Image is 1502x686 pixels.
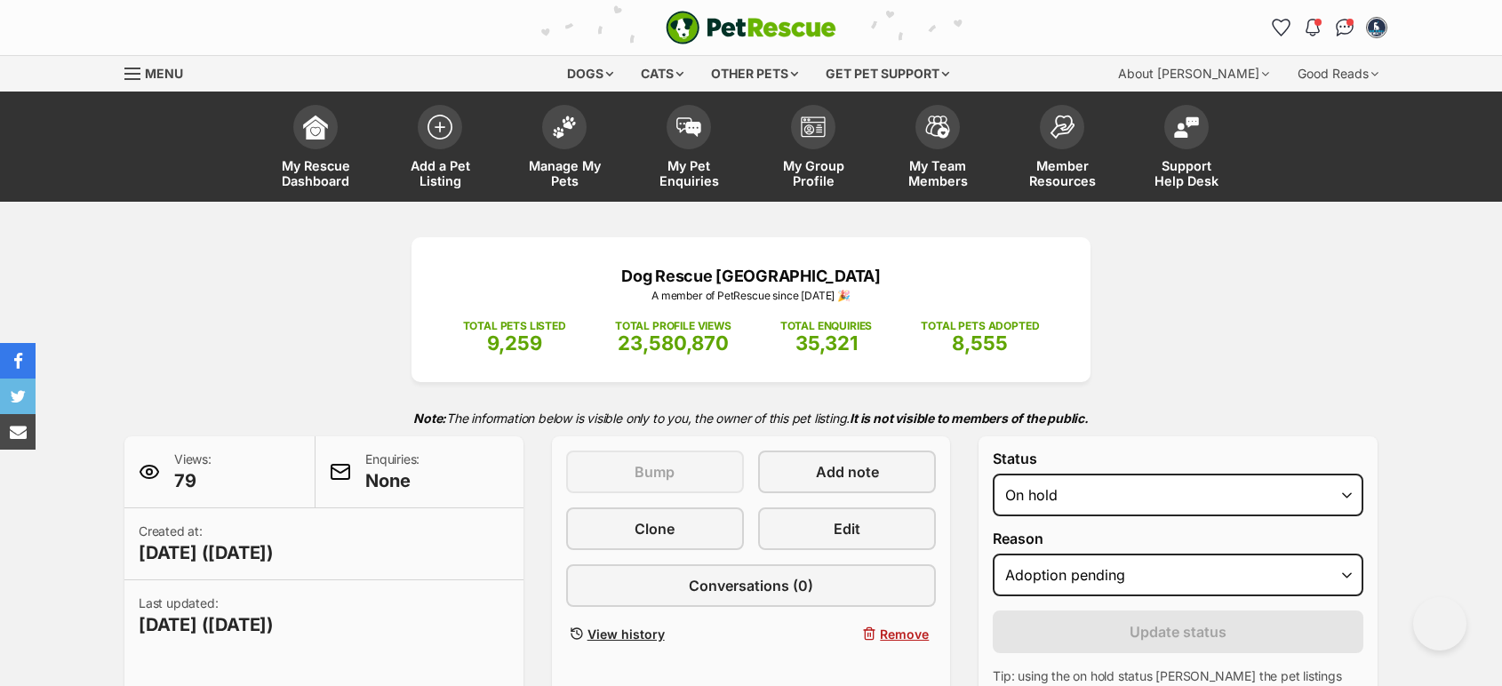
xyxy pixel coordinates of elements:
p: Views: [174,451,212,493]
label: Status [993,451,1363,467]
span: Support Help Desk [1146,158,1226,188]
a: Member Resources [1000,96,1124,202]
span: Member Resources [1022,158,1102,188]
span: Remove [880,625,929,643]
span: Bump [635,461,675,483]
img: add-pet-listing-icon-0afa8454b4691262ce3f59096e99ab1cd57d4a30225e0717b998d2c9b9846f56.svg [427,115,452,140]
a: My Group Profile [751,96,875,202]
span: Conversations (0) [689,575,813,596]
span: My Rescue Dashboard [276,158,356,188]
button: Bump [566,451,744,493]
a: Edit [758,507,936,550]
p: Dog Rescue [GEOGRAPHIC_DATA] [438,264,1064,288]
label: Reason [993,530,1363,546]
ul: Account quick links [1266,13,1391,42]
p: TOTAL PETS LISTED [463,318,566,334]
span: 8,555 [952,331,1008,355]
span: Add a Pet Listing [400,158,480,188]
span: My Pet Enquiries [649,158,729,188]
span: Edit [834,518,860,539]
button: Remove [758,621,936,647]
span: 35,321 [795,331,858,355]
img: logo-e224e6f780fb5917bec1dbf3a21bbac754714ae5b6737aabdf751b685950b380.svg [666,11,836,44]
div: Cats [628,56,696,92]
strong: Note: [413,411,446,426]
img: Carly Goodhew profile pic [1368,19,1386,36]
p: TOTAL PETS ADOPTED [921,318,1039,334]
span: Clone [635,518,675,539]
p: TOTAL PROFILE VIEWS [615,318,731,334]
button: Update status [993,610,1363,653]
a: Conversations (0) [566,564,937,607]
span: 23,580,870 [618,331,729,355]
p: Enquiries: [365,451,419,493]
span: My Group Profile [773,158,853,188]
img: help-desk-icon-fdf02630f3aa405de69fd3d07c3f3aa587a6932b1a1747fa1d2bba05be0121f9.svg [1174,116,1199,138]
a: PetRescue [666,11,836,44]
img: team-members-icon-5396bd8760b3fe7c0b43da4ab00e1e3bb1a5d9ba89233759b79545d2d3fc5d0d.svg [925,116,950,139]
a: Clone [566,507,744,550]
p: Created at: [139,522,274,565]
a: Menu [124,56,196,88]
img: chat-41dd97257d64d25036548639549fe6c8038ab92f7586957e7f3b1b290dea8141.svg [1336,19,1354,36]
span: My Team Members [898,158,978,188]
iframe: Help Scout Beacon - Open [1413,597,1466,650]
span: [DATE] ([DATE]) [139,540,274,565]
a: Support Help Desk [1124,96,1249,202]
img: member-resources-icon-8e73f808a243e03378d46382f2149f9095a855e16c252ad45f914b54edf8863c.svg [1050,115,1075,139]
span: [DATE] ([DATE]) [139,612,274,637]
a: Add a Pet Listing [378,96,502,202]
p: The information below is visible only to you, the owner of this pet listing. [124,400,1378,436]
span: Add note [816,461,879,483]
img: notifications-46538b983faf8c2785f20acdc204bb7945ddae34d4c08c2a6579f10ce5e182be.svg [1306,19,1320,36]
img: group-profile-icon-3fa3cf56718a62981997c0bc7e787c4b2cf8bcc04b72c1350f741eb67cf2f40e.svg [801,116,826,138]
a: Manage My Pets [502,96,627,202]
span: 79 [174,468,212,493]
div: Get pet support [813,56,962,92]
div: Dogs [555,56,626,92]
a: View history [566,621,744,647]
p: Last updated: [139,594,274,637]
a: My Rescue Dashboard [253,96,378,202]
button: Notifications [1298,13,1327,42]
a: My Team Members [875,96,1000,202]
span: Manage My Pets [524,158,604,188]
img: pet-enquiries-icon-7e3ad2cf08bfb03b45e93fb7055b45f3efa6380592205ae92323e6603595dc1f.svg [676,117,701,137]
a: Add note [758,451,936,493]
a: Conversations [1330,13,1359,42]
strong: It is not visible to members of the public. [850,411,1089,426]
div: Other pets [699,56,811,92]
p: TOTAL ENQUIRIES [780,318,872,334]
span: None [365,468,419,493]
img: manage-my-pets-icon-02211641906a0b7f246fdf0571729dbe1e7629f14944591b6c1af311fb30b64b.svg [552,116,577,139]
span: View history [587,625,665,643]
span: Menu [145,66,183,81]
p: A member of PetRescue since [DATE] 🎉 [438,288,1064,304]
div: Good Reads [1285,56,1391,92]
span: 9,259 [487,331,542,355]
img: dashboard-icon-eb2f2d2d3e046f16d808141f083e7271f6b2e854fb5c12c21221c1fb7104beca.svg [303,115,328,140]
div: About [PERSON_NAME] [1106,56,1282,92]
span: Update status [1130,621,1226,642]
a: My Pet Enquiries [627,96,751,202]
button: My account [1362,13,1391,42]
a: Favourites [1266,13,1295,42]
